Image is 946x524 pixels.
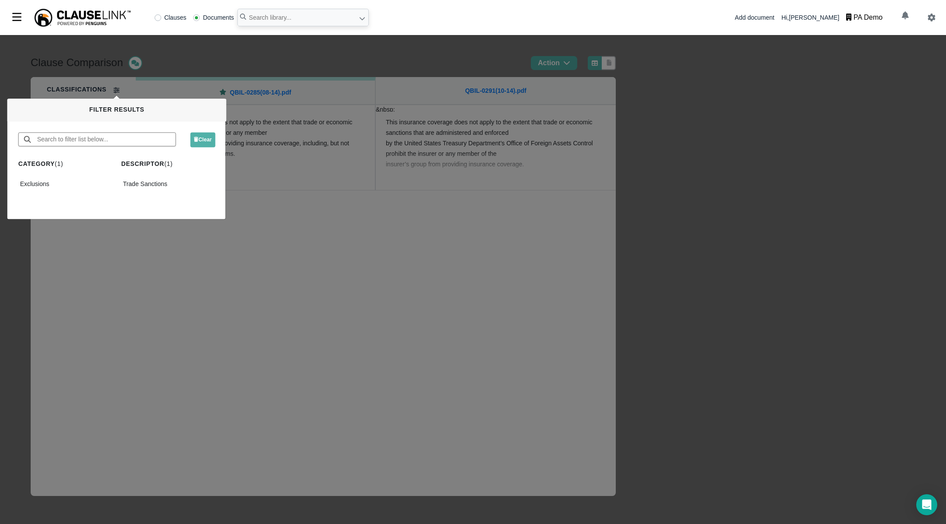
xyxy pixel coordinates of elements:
label: Documents [193,14,234,21]
h5: ( 1 ) [18,161,117,175]
button: Clear [190,132,215,147]
b: CATEGORY [18,161,55,168]
input: Search library... [237,9,369,26]
div: Open Intercom Messenger [916,494,937,515]
b: DESCRIPTOR [121,161,165,168]
h5: ( 1 ) [117,161,215,175]
b: FILTER RESULTS [89,106,145,113]
div: Exclusions [18,178,113,191]
div: Trade Sanctions [121,178,215,191]
img: ClauseLink [33,8,132,28]
div: PA Demo [854,12,882,23]
input: Search to filter list below... [36,133,176,146]
div: Hi, [PERSON_NAME] [781,9,890,26]
button: PA Demo [839,9,890,26]
label: Clauses [155,14,187,21]
span: Clear [194,137,212,143]
div: Add document [735,13,774,22]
